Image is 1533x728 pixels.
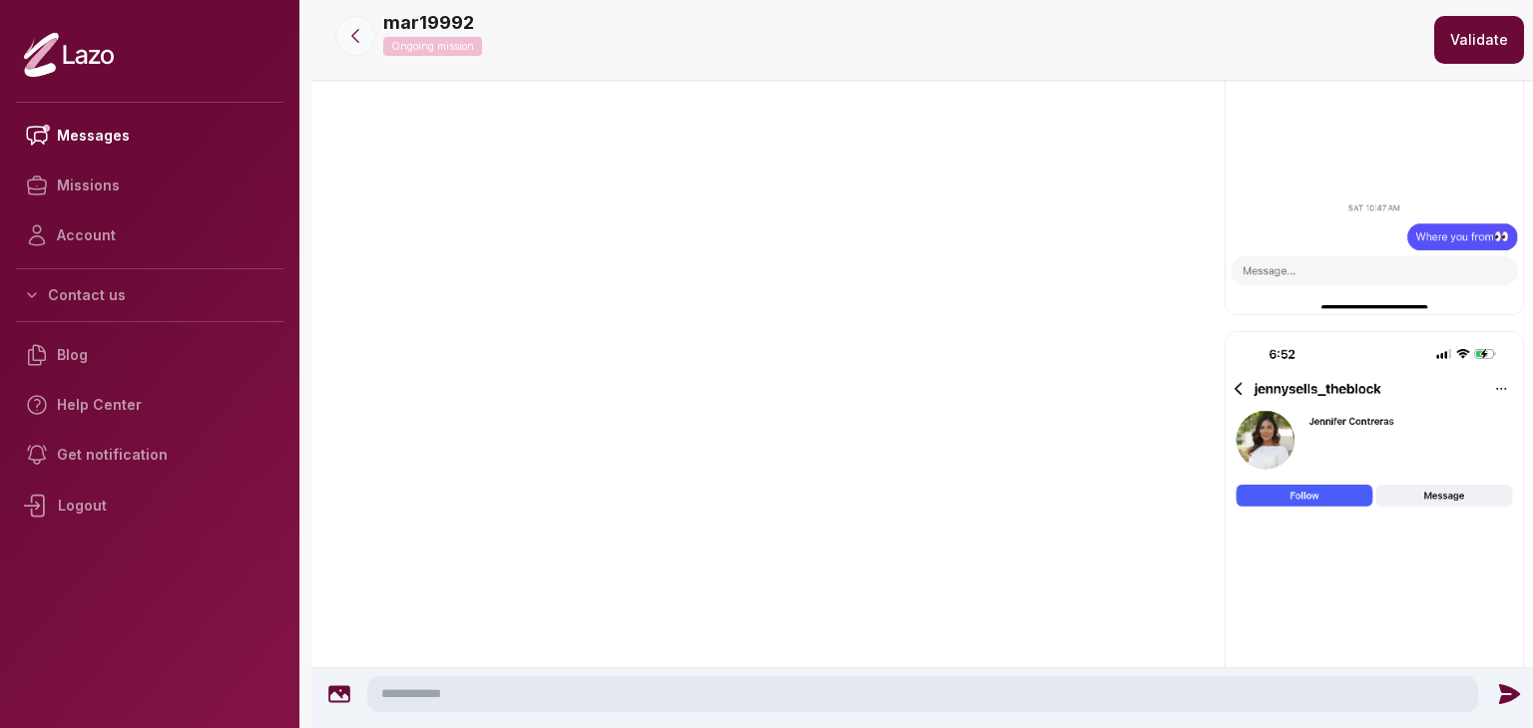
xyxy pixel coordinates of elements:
[16,380,283,430] a: Help Center
[16,430,283,480] a: Get notification
[1434,16,1524,64] button: Validate
[16,210,283,260] a: Account
[16,161,283,210] a: Missions
[16,111,283,161] a: Messages
[383,9,474,37] p: mar19992
[16,277,283,313] button: Contact us
[16,330,283,380] a: Blog
[16,480,283,532] div: Logout
[383,37,482,56] p: Ongoing mission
